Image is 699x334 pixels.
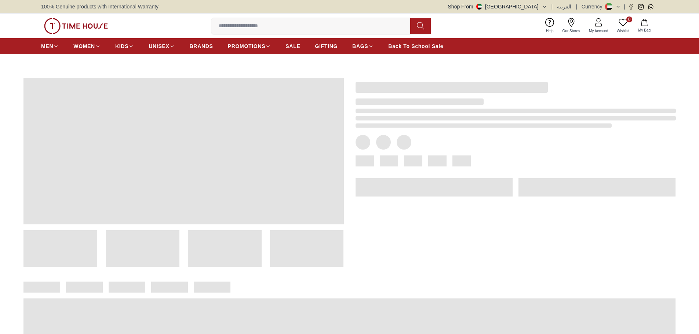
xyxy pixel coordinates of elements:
[648,4,654,10] a: Whatsapp
[315,43,338,50] span: GIFTING
[638,4,644,10] a: Instagram
[41,3,159,10] span: 100% Genuine products with International Warranty
[476,4,482,10] img: United Arab Emirates
[115,43,128,50] span: KIDS
[115,40,134,53] a: KIDS
[635,27,654,33] span: My Bag
[190,40,213,53] a: BRANDS
[285,40,300,53] a: SALE
[614,28,632,34] span: Wishlist
[551,3,553,10] span: |
[352,40,374,53] a: BAGS
[543,28,557,34] span: Help
[448,3,547,10] button: Shop From[GEOGRAPHIC_DATA]
[626,16,632,22] span: 0
[228,43,266,50] span: PROMOTIONS
[228,40,271,53] a: PROMOTIONS
[352,43,368,50] span: BAGS
[41,40,59,53] a: MEN
[190,43,213,50] span: BRANDS
[149,43,169,50] span: UNISEX
[73,43,95,50] span: WOMEN
[576,3,577,10] span: |
[628,4,634,10] a: Facebook
[388,43,443,50] span: Back To School Sale
[624,3,625,10] span: |
[612,16,634,35] a: 0Wishlist
[285,43,300,50] span: SALE
[634,17,655,34] button: My Bag
[557,3,571,10] button: العربية
[586,28,611,34] span: My Account
[44,18,108,34] img: ...
[41,43,53,50] span: MEN
[558,16,585,35] a: Our Stores
[582,3,605,10] div: Currency
[560,28,583,34] span: Our Stores
[388,40,443,53] a: Back To School Sale
[315,40,338,53] a: GIFTING
[542,16,558,35] a: Help
[73,40,101,53] a: WOMEN
[149,40,175,53] a: UNISEX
